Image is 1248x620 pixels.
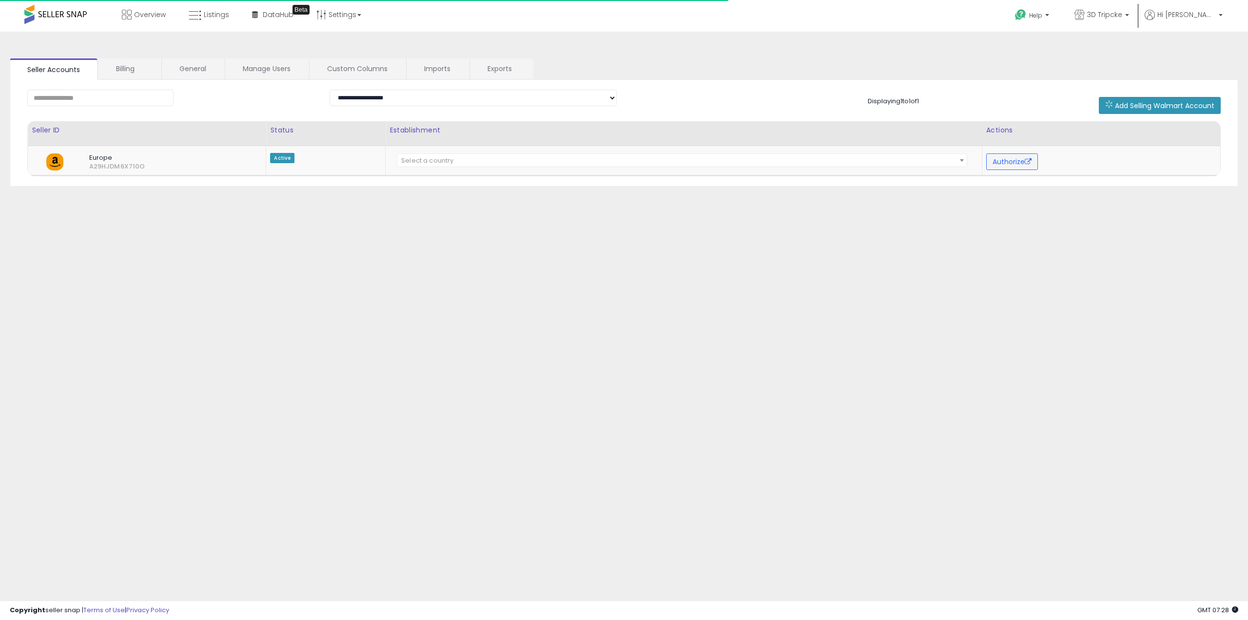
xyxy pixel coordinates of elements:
span: DataHub [263,10,293,19]
i: Get Help [1014,9,1027,21]
span: Hi [PERSON_NAME] [1157,10,1216,19]
span: Active [270,153,294,163]
a: General [162,58,224,79]
span: Select a country [401,156,453,165]
a: Imports [407,58,468,79]
div: Actions [986,125,1216,135]
div: Seller ID [32,125,262,135]
a: Hi [PERSON_NAME] [1145,10,1223,32]
a: Billing [98,58,160,79]
div: Tooltip anchor [292,5,310,15]
span: A29HJDM6X710O [82,162,109,171]
a: Help [1007,1,1059,32]
span: Help [1029,11,1042,19]
a: Custom Columns [310,58,405,79]
button: Authorize [986,153,1038,170]
span: Displaying 1 to 1 of 1 [868,96,919,106]
span: 3D Tripcke [1087,10,1122,19]
a: Manage Users [225,58,308,79]
a: Exports [470,58,532,79]
span: Europe [82,153,244,162]
img: amazon.png [46,153,63,170]
button: Add Selling Walmart Account [1099,97,1221,114]
div: Status [270,125,381,135]
div: Establishment [390,125,978,135]
span: Add Selling Walmart Account [1115,101,1214,111]
span: Listings [204,10,229,19]
span: Overview [134,10,166,19]
a: Seller Accounts [10,58,97,80]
